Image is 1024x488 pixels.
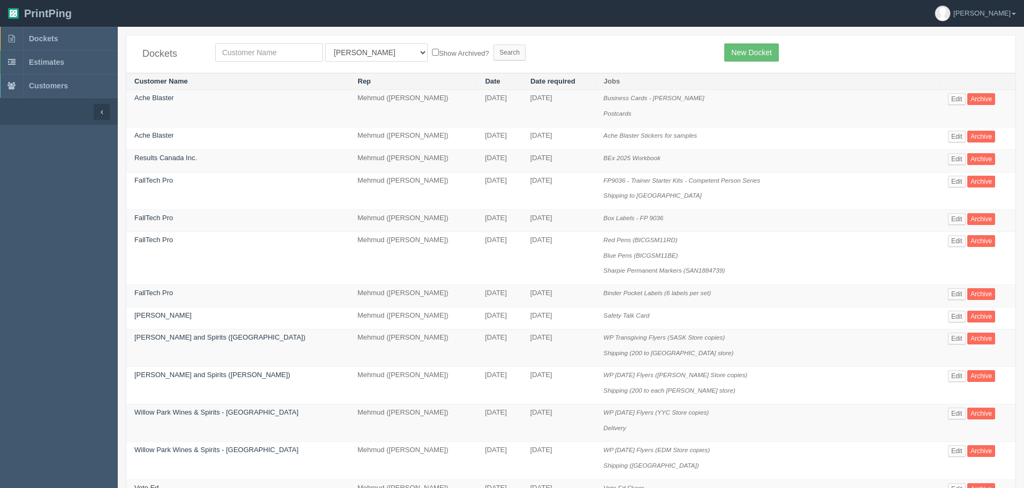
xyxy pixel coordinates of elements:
[967,288,995,300] a: Archive
[530,77,575,85] a: Date required
[603,349,733,356] i: Shipping (200 to [GEOGRAPHIC_DATA] store)
[477,442,522,479] td: [DATE]
[522,209,595,232] td: [DATE]
[477,367,522,404] td: [DATE]
[350,232,477,285] td: Mehmud ([PERSON_NAME])
[358,77,371,85] a: Rep
[350,307,477,329] td: Mehmud ([PERSON_NAME])
[603,446,710,453] i: WP [DATE] Flyers (EDM Store copies)
[967,235,995,247] a: Archive
[134,446,299,454] a: Willow Park Wines & Spirits - [GEOGRAPHIC_DATA]
[603,154,661,161] i: BEx 2025 Workbook
[350,150,477,172] td: Mehmud ([PERSON_NAME])
[522,404,595,442] td: [DATE]
[134,176,173,184] a: FallTech Pro
[522,127,595,150] td: [DATE]
[603,267,725,274] i: Sharpie Permanent Markers (SAN1884739)
[29,34,58,43] span: Dockets
[603,462,699,469] i: Shipping ([GEOGRAPHIC_DATA])
[477,209,522,232] td: [DATE]
[967,213,995,225] a: Archive
[522,442,595,479] td: [DATE]
[603,252,678,259] i: Blue Pens (BICGSM11BE)
[603,192,701,199] i: Shipping to [GEOGRAPHIC_DATA]
[522,284,595,307] td: [DATE]
[595,73,940,90] th: Jobs
[134,408,299,416] a: Willow Park Wines & Spirits - [GEOGRAPHIC_DATA]
[350,90,477,127] td: Mehmud ([PERSON_NAME])
[948,288,966,300] a: Edit
[522,307,595,329] td: [DATE]
[603,132,697,139] i: Ache Blaster Stickers for samples
[134,154,197,162] a: Results Canada Inc.
[477,150,522,172] td: [DATE]
[603,424,626,431] i: Delivery
[967,370,995,382] a: Archive
[948,333,966,344] a: Edit
[134,371,290,379] a: [PERSON_NAME] and Spirits ([PERSON_NAME])
[948,445,966,457] a: Edit
[350,367,477,404] td: Mehmud ([PERSON_NAME])
[948,176,966,187] a: Edit
[603,289,711,296] i: Binder Pocket Labels (6 labels per set)
[967,93,995,105] a: Archive
[948,370,966,382] a: Edit
[134,333,306,341] a: [PERSON_NAME] and Spirits ([GEOGRAPHIC_DATA])
[522,329,595,367] td: [DATE]
[477,307,522,329] td: [DATE]
[134,214,173,222] a: FallTech Pro
[967,131,995,142] a: Archive
[350,209,477,232] td: Mehmud ([PERSON_NAME])
[603,94,704,101] i: Business Cards - [PERSON_NAME]
[432,47,489,59] label: Show Archived?
[477,329,522,367] td: [DATE]
[494,44,526,61] input: Search
[967,333,995,344] a: Archive
[522,90,595,127] td: [DATE]
[477,232,522,285] td: [DATE]
[432,49,439,56] input: Show Archived?
[967,176,995,187] a: Archive
[967,445,995,457] a: Archive
[142,49,199,59] h4: Dockets
[522,150,595,172] td: [DATE]
[477,172,522,209] td: [DATE]
[603,214,663,221] i: Box Labels - FP 9036
[350,442,477,479] td: Mehmud ([PERSON_NAME])
[603,312,649,319] i: Safety Talk Card
[935,6,950,21] img: avatar_default-7531ab5dedf162e01f1e0bb0964e6a185e93c5c22dfe317fb01d7f8cd2b1632c.jpg
[477,90,522,127] td: [DATE]
[948,131,966,142] a: Edit
[350,404,477,442] td: Mehmud ([PERSON_NAME])
[967,311,995,322] a: Archive
[350,172,477,209] td: Mehmud ([PERSON_NAME])
[29,81,68,90] span: Customers
[350,127,477,150] td: Mehmud ([PERSON_NAME])
[967,408,995,419] a: Archive
[603,409,709,416] i: WP [DATE] Flyers (YYC Store copies)
[603,236,677,243] i: Red Pens (BICGSM11RD)
[350,329,477,367] td: Mehmud ([PERSON_NAME])
[477,284,522,307] td: [DATE]
[603,110,631,117] i: Postcards
[948,311,966,322] a: Edit
[603,334,725,341] i: WP Transgiving Flyers (SASK Store copies)
[350,284,477,307] td: Mehmud ([PERSON_NAME])
[134,236,173,244] a: FallTech Pro
[522,172,595,209] td: [DATE]
[215,43,323,62] input: Customer Name
[948,93,966,105] a: Edit
[134,94,174,102] a: Ache Blaster
[603,387,735,394] i: Shipping (200 to each [PERSON_NAME] store)
[948,213,966,225] a: Edit
[134,77,188,85] a: Customer Name
[29,58,64,66] span: Estimates
[477,404,522,442] td: [DATE]
[134,131,174,139] a: Ache Blaster
[522,232,595,285] td: [DATE]
[948,408,966,419] a: Edit
[134,311,192,319] a: [PERSON_NAME]
[522,367,595,404] td: [DATE]
[8,8,19,19] img: logo-3e63b451c926e2ac314895c53de4908e5d424f24456219fb08d385ab2e579770.png
[724,43,778,62] a: New Docket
